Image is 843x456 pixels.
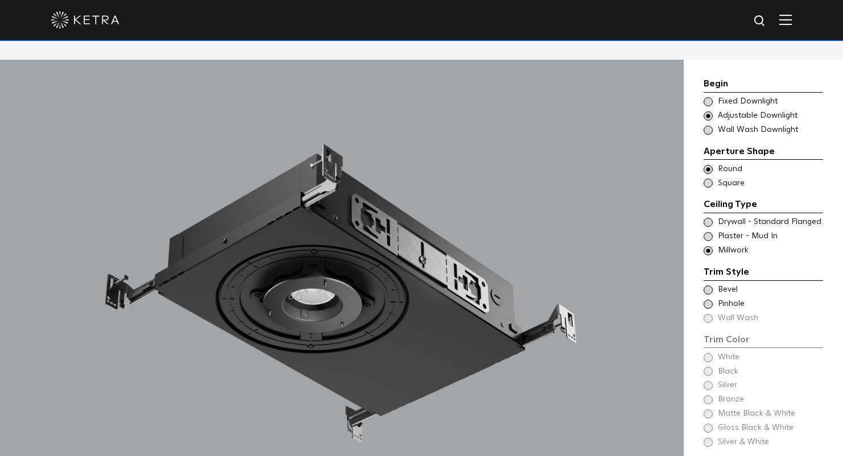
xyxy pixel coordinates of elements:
span: Square [718,178,822,189]
div: Begin [704,77,823,93]
div: Ceiling Type [704,197,823,213]
img: ketra-logo-2019-white [51,11,119,28]
div: Aperture Shape [704,144,823,160]
span: Plaster - Mud In [718,231,822,242]
span: Adjustable Downlight [718,110,822,122]
span: Drywall - Standard Flanged [718,217,822,228]
img: search icon [753,14,767,28]
span: Round [718,164,822,175]
span: Millwork [718,245,822,256]
span: Fixed Downlight [718,96,822,107]
img: Hamburger%20Nav.svg [779,14,792,25]
span: Pinhole [718,299,822,310]
div: Trim Style [704,265,823,281]
span: Bevel [718,284,822,296]
span: Wall Wash Downlight [718,125,822,136]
